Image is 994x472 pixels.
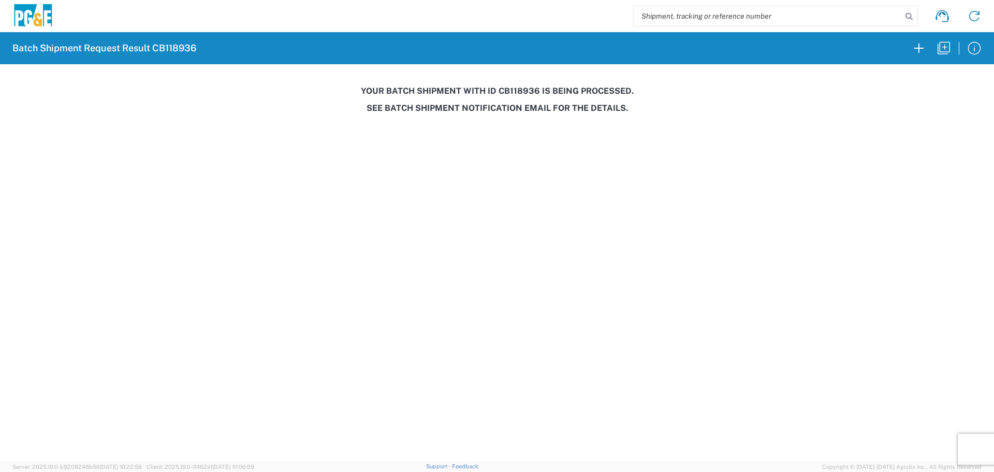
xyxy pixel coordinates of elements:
input: Shipment, tracking or reference number [634,6,902,26]
h3: See Batch Shipment Notification email for the details. [7,103,987,113]
h3: Your batch shipment with id CB118936 is being processed. [7,86,987,96]
span: Client: 2025.19.0-1f462a1 [147,464,254,470]
span: Copyright © [DATE]-[DATE] Agistix Inc., All Rights Reserved [822,462,982,471]
a: Support [426,463,452,469]
span: [DATE] 10:06:59 [212,464,254,470]
span: Server: 2025.19.0-b9208248b56 [12,464,142,470]
a: Feedback [452,463,478,469]
img: pge [12,4,54,28]
span: [DATE] 10:22:58 [100,464,142,470]
h2: Batch Shipment Request Result CB118936 [12,42,196,54]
